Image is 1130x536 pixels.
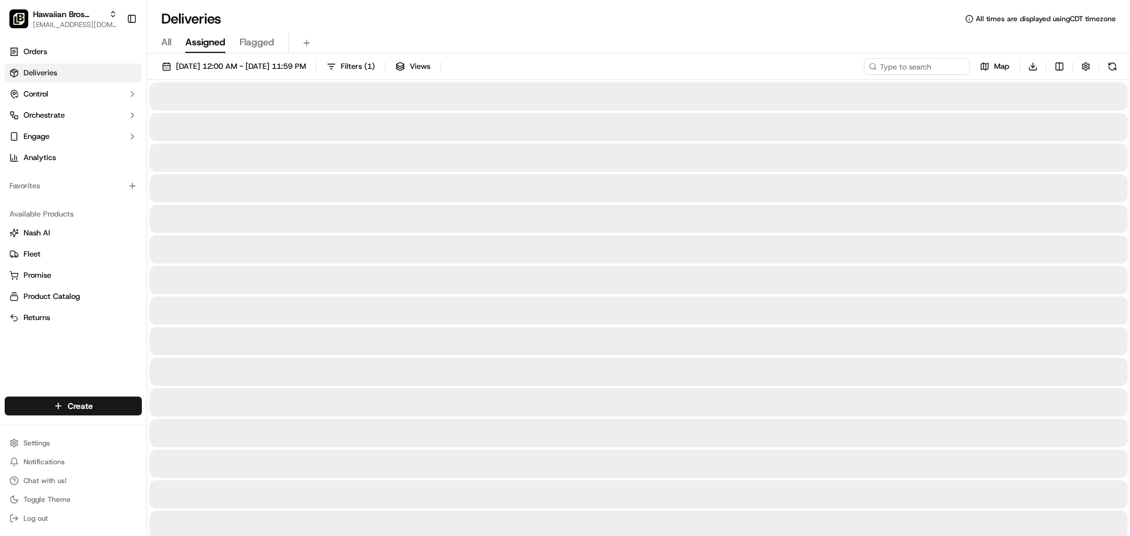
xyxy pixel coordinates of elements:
[24,438,50,448] span: Settings
[5,435,142,451] button: Settings
[9,249,137,259] a: Fleet
[240,35,274,49] span: Flagged
[176,61,306,72] span: [DATE] 12:00 AM - [DATE] 11:59 PM
[24,131,49,142] span: Engage
[390,58,436,75] button: Views
[24,457,65,467] span: Notifications
[5,106,142,125] button: Orchestrate
[24,152,56,163] span: Analytics
[864,58,970,75] input: Type to search
[5,224,142,242] button: Nash AI
[5,42,142,61] a: Orders
[24,249,41,259] span: Fleet
[5,510,142,527] button: Log out
[9,9,28,28] img: Hawaiian Bros (Broken Arrow OK)
[68,400,93,412] span: Create
[5,148,142,167] a: Analytics
[341,61,375,72] span: Filters
[5,397,142,415] button: Create
[9,228,137,238] a: Nash AI
[5,454,142,470] button: Notifications
[9,312,137,323] a: Returns
[24,228,50,238] span: Nash AI
[5,127,142,146] button: Engage
[1104,58,1121,75] button: Refresh
[157,58,311,75] button: [DATE] 12:00 AM - [DATE] 11:59 PM
[5,266,142,285] button: Promise
[5,245,142,264] button: Fleet
[24,514,48,523] span: Log out
[5,472,142,489] button: Chat with us!
[5,287,142,306] button: Product Catalog
[5,205,142,224] div: Available Products
[24,46,47,57] span: Orders
[5,177,142,195] div: Favorites
[410,61,430,72] span: Views
[9,270,137,281] a: Promise
[321,58,380,75] button: Filters(1)
[976,14,1116,24] span: All times are displayed using CDT timezone
[24,89,48,99] span: Control
[5,308,142,327] button: Returns
[185,35,225,49] span: Assigned
[24,312,50,323] span: Returns
[364,61,375,72] span: ( 1 )
[5,85,142,104] button: Control
[161,9,221,28] h1: Deliveries
[33,20,117,29] button: [EMAIL_ADDRESS][DOMAIN_NAME]
[24,291,80,302] span: Product Catalog
[5,64,142,82] a: Deliveries
[9,291,137,302] a: Product Catalog
[5,5,122,33] button: Hawaiian Bros (Broken Arrow OK)Hawaiian Bros (Broken Arrow OK)[EMAIL_ADDRESS][DOMAIN_NAME]
[24,270,51,281] span: Promise
[24,495,71,504] span: Toggle Theme
[24,476,67,485] span: Chat with us!
[994,61,1009,72] span: Map
[24,68,57,78] span: Deliveries
[5,491,142,508] button: Toggle Theme
[975,58,1015,75] button: Map
[161,35,171,49] span: All
[33,8,104,20] button: Hawaiian Bros (Broken Arrow OK)
[24,110,65,121] span: Orchestrate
